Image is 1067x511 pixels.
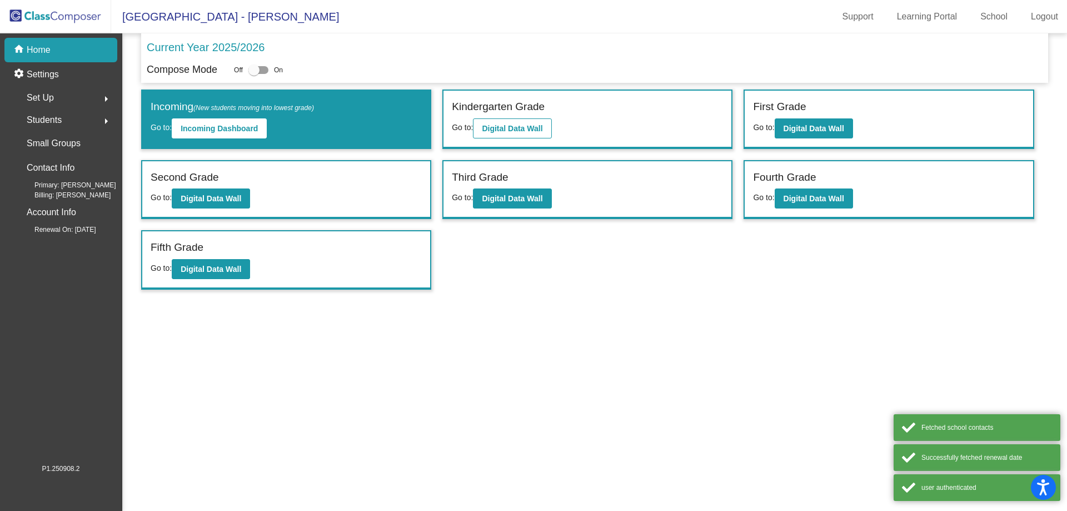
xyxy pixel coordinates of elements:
span: Primary: [PERSON_NAME] [17,180,116,190]
p: Compose Mode [147,62,217,77]
button: Incoming Dashboard [172,118,267,138]
button: Digital Data Wall [172,188,250,209]
span: Go to: [151,193,172,202]
span: (New students moving into lowest grade) [193,104,314,112]
b: Digital Data Wall [181,194,241,203]
label: Third Grade [452,170,508,186]
span: Renewal On: [DATE] [17,225,96,235]
span: Students [27,112,62,128]
button: Digital Data Wall [473,118,551,138]
span: On [274,65,283,75]
mat-icon: home [13,43,27,57]
p: Settings [27,68,59,81]
span: Set Up [27,90,54,106]
button: Digital Data Wall [172,259,250,279]
mat-icon: settings [13,68,27,81]
span: Go to: [452,193,473,202]
b: Digital Data Wall [482,124,542,133]
b: Digital Data Wall [482,194,542,203]
label: Fourth Grade [753,170,816,186]
label: Second Grade [151,170,219,186]
label: Fifth Grade [151,240,203,256]
span: Go to: [753,123,774,132]
button: Digital Data Wall [473,188,551,209]
mat-icon: arrow_right [99,92,113,106]
label: First Grade [753,99,806,115]
a: Support [834,8,882,26]
b: Digital Data Wall [784,194,844,203]
div: user authenticated [921,483,1052,493]
span: [GEOGRAPHIC_DATA] - [PERSON_NAME] [111,8,339,26]
b: Digital Data Wall [784,124,844,133]
span: Go to: [151,123,172,132]
span: Go to: [753,193,774,202]
span: Off [234,65,243,75]
p: Home [27,43,51,57]
p: Current Year 2025/2026 [147,39,265,56]
p: Small Groups [27,136,81,151]
a: Learning Portal [888,8,966,26]
span: Go to: [452,123,473,132]
button: Digital Data Wall [775,188,853,209]
div: Fetched school contacts [921,423,1052,433]
mat-icon: arrow_right [99,115,113,128]
a: School [971,8,1016,26]
p: Contact Info [27,160,74,176]
label: Kindergarten Grade [452,99,545,115]
label: Incoming [151,99,314,115]
button: Digital Data Wall [775,118,853,138]
div: Successfully fetched renewal date [921,453,1052,463]
a: Logout [1022,8,1067,26]
p: Account Info [27,205,76,220]
span: Go to: [151,264,172,272]
b: Digital Data Wall [181,265,241,274]
span: Billing: [PERSON_NAME] [17,190,111,200]
b: Incoming Dashboard [181,124,258,133]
